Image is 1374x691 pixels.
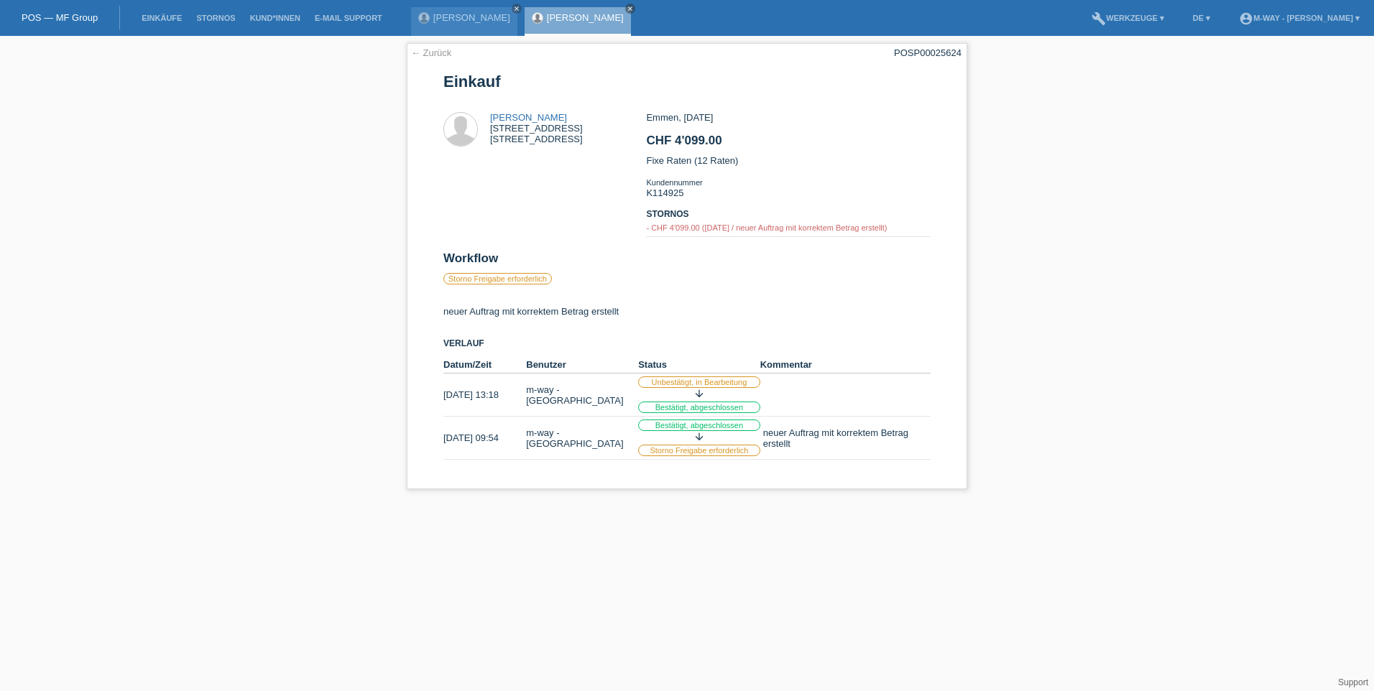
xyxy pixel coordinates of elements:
i: close [627,5,634,12]
div: [STREET_ADDRESS] [STREET_ADDRESS] [490,112,583,144]
a: close [625,4,635,14]
div: Emmen, [DATE] Fixe Raten (12 Raten) K114925 [646,112,930,251]
label: Storno Freigabe erforderlich [638,445,760,456]
div: neuer Auftrag mit korrektem Betrag erstellt [443,295,931,460]
a: Einkäufe [134,14,189,22]
i: arrow_downward [693,431,705,442]
a: buildWerkzeuge ▾ [1084,14,1171,22]
div: - CHF 4'099.00 ([DATE] / neuer Auftrag mit korrektem Betrag erstellt) [646,223,930,232]
th: Status [638,356,760,374]
td: [DATE] 09:54 [443,417,526,460]
td: m-way - [GEOGRAPHIC_DATA] [526,417,638,460]
a: account_circlem-way - [PERSON_NAME] ▾ [1232,14,1367,22]
a: DE ▾ [1186,14,1217,22]
label: Bestätigt, abgeschlossen [638,419,760,431]
td: m-way - [GEOGRAPHIC_DATA] [526,374,638,417]
th: Kommentar [760,356,931,374]
i: build [1092,11,1106,26]
a: close [512,4,522,14]
label: Unbestätigt, in Bearbeitung [638,376,760,388]
td: [DATE] 13:18 [443,374,526,417]
h3: Verlauf [443,338,931,349]
a: Kund*innen [243,14,308,22]
a: Stornos [189,14,242,22]
a: E-Mail Support [308,14,389,22]
label: Bestätigt, abgeschlossen [638,402,760,413]
a: [PERSON_NAME] [433,12,510,23]
i: account_circle [1239,11,1253,26]
span: Kundennummer [646,178,702,187]
a: POS — MF Group [22,12,98,23]
a: [PERSON_NAME] [547,12,624,23]
div: POSP00025624 [894,47,962,58]
a: Support [1338,677,1368,687]
h2: CHF 4'099.00 [646,134,930,155]
a: ← Zurück [411,47,451,58]
h2: Workflow [443,251,931,273]
th: Benutzer [526,356,638,374]
h1: Einkauf [443,73,931,91]
th: Datum/Zeit [443,356,526,374]
td: neuer Auftrag mit korrektem Betrag erstellt [760,417,931,460]
label: Storno Freigabe erforderlich [443,273,552,284]
i: arrow_downward [693,388,705,399]
h3: Stornos [646,209,930,220]
i: close [513,5,520,12]
a: [PERSON_NAME] [490,112,567,123]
